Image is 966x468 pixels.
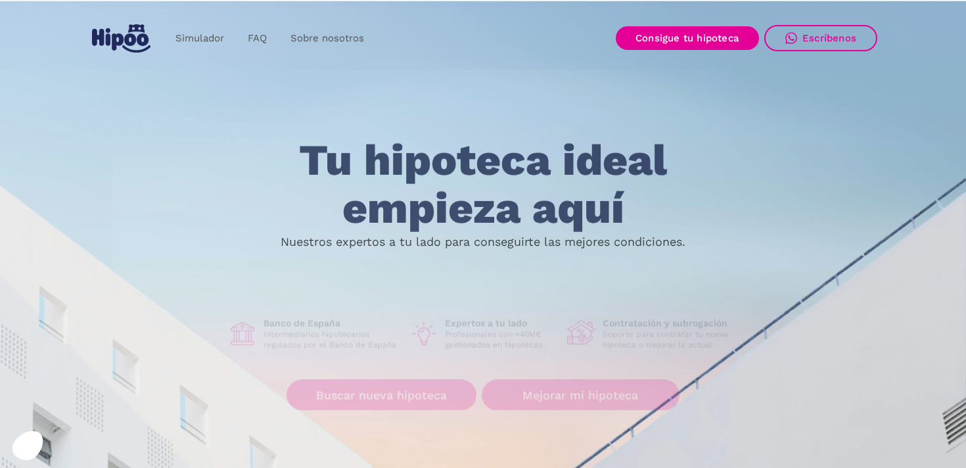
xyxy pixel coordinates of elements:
[764,25,877,51] a: Escríbenos
[802,32,856,44] div: Escríbenos
[287,380,476,411] a: Buscar nueva hipoteca
[279,26,376,51] a: Sobre nosotros
[236,26,279,51] a: FAQ
[603,317,738,329] h1: Contratación y subrogación
[89,19,153,58] a: home
[603,329,738,350] p: Soporte para contratar tu nueva hipoteca o mejorar la actual
[616,26,759,50] a: Consigue tu hipoteca
[264,329,399,350] p: Intermediarios hipotecarios regulados por el Banco de España
[482,380,679,411] a: Mejorar mi hipoteca
[445,317,557,329] h1: Expertos a tu lado
[281,237,685,247] p: Nuestros expertos a tu lado para conseguirte las mejores condiciones.
[164,26,236,51] a: Simulador
[234,137,732,232] h1: Tu hipoteca ideal empieza aquí
[264,317,399,329] h1: Banco de España
[445,329,557,350] p: Profesionales con +40M€ gestionados en hipotecas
